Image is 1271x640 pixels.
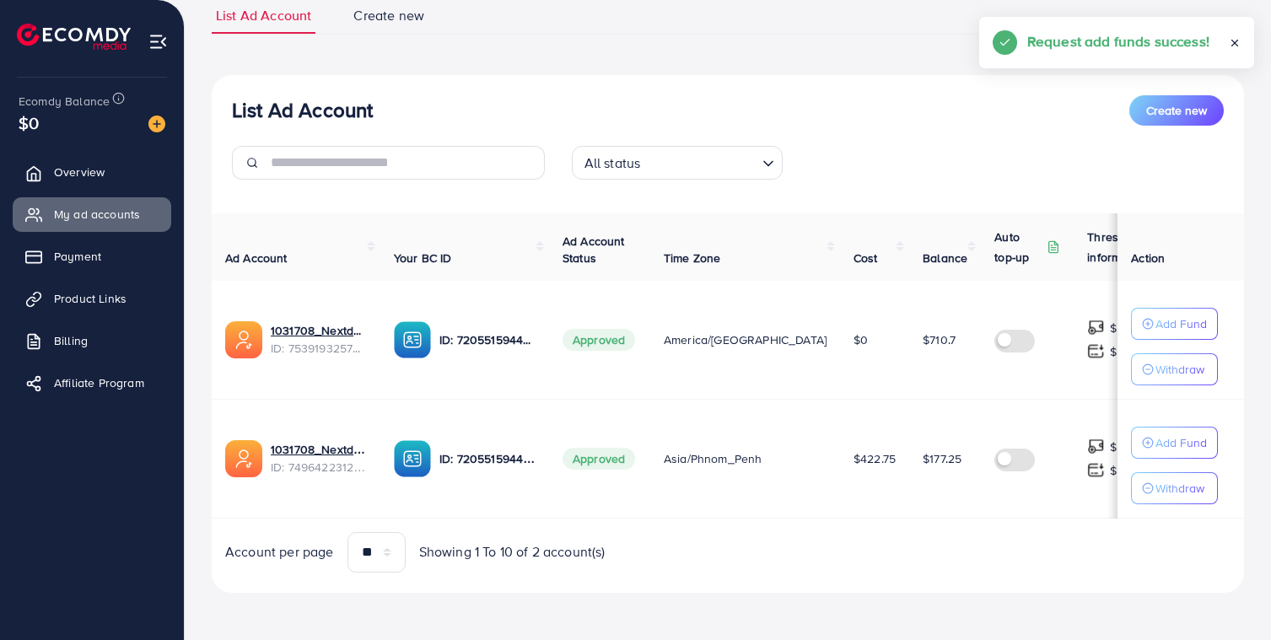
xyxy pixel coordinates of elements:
a: 1031708_Nextday_TTS [271,322,367,339]
img: top-up amount [1087,342,1105,360]
a: 1031708_Nextday [271,441,367,458]
span: $0 [19,110,39,135]
input: Search for option [645,148,755,175]
p: Withdraw [1155,478,1204,498]
span: Billing [54,332,88,349]
button: Add Fund [1131,427,1218,459]
img: logo [17,24,131,50]
button: Withdraw [1131,472,1218,504]
span: Create new [353,6,424,25]
img: top-up amount [1087,319,1105,336]
span: List Ad Account [216,6,311,25]
span: Payment [54,248,101,265]
p: Withdraw [1155,359,1204,379]
a: Affiliate Program [13,366,171,400]
span: ID: 7539193257029550098 [271,340,367,357]
span: Ad Account Status [563,233,625,266]
span: Asia/Phnom_Penh [664,450,762,467]
span: Approved [563,329,635,351]
img: menu [148,32,168,51]
p: Add Fund [1155,433,1207,453]
a: Billing [13,324,171,358]
span: Ecomdy Balance [19,93,110,110]
button: Withdraw [1131,353,1218,385]
span: Ad Account [225,250,288,266]
span: Product Links [54,290,127,307]
span: Your BC ID [394,250,452,266]
a: Overview [13,155,171,189]
span: ID: 7496422312066220048 [271,459,367,476]
span: All status [581,151,644,175]
span: Showing 1 To 10 of 2 account(s) [419,542,606,562]
p: Add Fund [1155,314,1207,334]
span: Create new [1146,102,1207,119]
img: top-up amount [1087,461,1105,479]
span: Action [1131,250,1165,266]
span: America/[GEOGRAPHIC_DATA] [664,331,827,348]
p: Auto top-up [994,227,1043,267]
img: ic-ba-acc.ded83a64.svg [394,440,431,477]
a: Product Links [13,282,171,315]
iframe: Chat [1199,564,1258,627]
span: $177.25 [923,450,961,467]
p: ID: 7205515944947466242 [439,449,536,469]
img: ic-ads-acc.e4c84228.svg [225,440,262,477]
a: Payment [13,239,171,273]
h5: Request add funds success! [1027,30,1209,52]
span: Cost [854,250,878,266]
span: Time Zone [664,250,720,266]
p: Threshold information [1087,227,1170,267]
span: Overview [54,164,105,180]
span: Account per page [225,542,334,562]
span: $0 [854,331,868,348]
a: My ad accounts [13,197,171,231]
img: image [148,116,165,132]
span: Approved [563,448,635,470]
button: Add Fund [1131,308,1218,340]
img: ic-ads-acc.e4c84228.svg [225,321,262,358]
span: My ad accounts [54,206,140,223]
h3: List Ad Account [232,98,373,122]
div: Search for option [572,146,783,180]
span: $710.7 [923,331,956,348]
button: Create new [1129,95,1224,126]
span: Affiliate Program [54,374,144,391]
span: Balance [923,250,967,266]
img: ic-ba-acc.ded83a64.svg [394,321,431,358]
div: <span class='underline'>1031708_Nextday_TTS</span></br>7539193257029550098 [271,322,367,357]
p: ID: 7205515944947466242 [439,330,536,350]
span: $422.75 [854,450,896,467]
div: <span class='underline'>1031708_Nextday</span></br>7496422312066220048 [271,441,367,476]
img: top-up amount [1087,438,1105,455]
